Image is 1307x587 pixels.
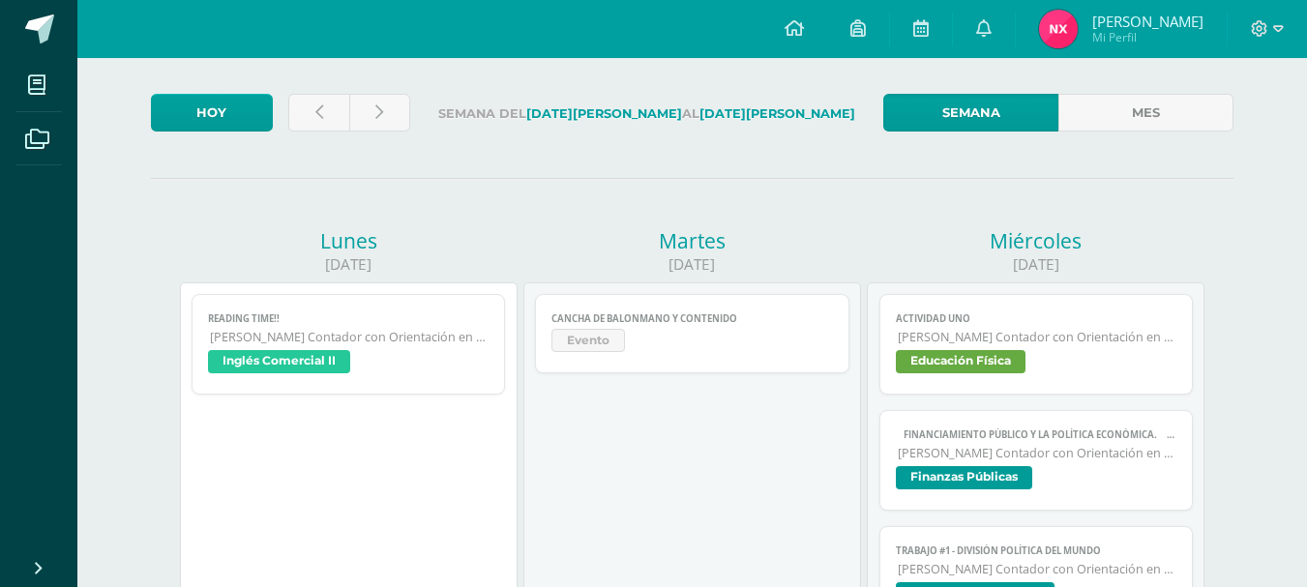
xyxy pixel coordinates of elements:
span: [PERSON_NAME] Contador con Orientación en Computación [898,329,1177,345]
img: c19c4068141e8cbf06dc7f04dc57d6c3.png [1039,10,1078,48]
span: [PERSON_NAME] Contador con Orientación en Computación [210,329,490,345]
span: Actividad Uno [896,312,1177,325]
a: Hoy [151,94,273,132]
a: Cancha de Balonmano y ContenidoEvento [535,294,849,373]
div: [DATE] [180,254,518,275]
a:  Financiamiento Público y la Política Económica.  Tesorería Nacional.[PERSON_NAME] Contador con... [879,410,1194,511]
a: Semana [883,94,1058,132]
div: [DATE] [867,254,1204,275]
div: Martes [523,227,861,254]
span: Inglés Comercial II [208,350,350,373]
strong: [DATE][PERSON_NAME] [526,106,682,121]
div: Lunes [180,227,518,254]
span: TRABAJO #1 - DIVISIÓN POLÍTICA DEL MUNDO [896,544,1177,557]
span: [PERSON_NAME] Contador con Orientación en Computación [898,445,1177,461]
span: Evento [551,329,625,352]
span: Educación Física [896,350,1025,373]
span: READING TIME!! [208,312,490,325]
span:  Financiamiento Público y la Política Económica.  Tesorería Nacional. [896,428,1177,441]
span: [PERSON_NAME] Contador con Orientación en Computación [898,561,1177,577]
a: READING TIME!![PERSON_NAME] Contador con Orientación en ComputaciónInglés Comercial II [192,294,506,395]
label: Semana del al [426,94,868,133]
a: Mes [1058,94,1233,132]
div: [DATE] [523,254,861,275]
span: Mi Perfil [1092,29,1203,45]
span: Finanzas Públicas [896,466,1032,489]
span: Cancha de Balonmano y Contenido [551,312,833,325]
strong: [DATE][PERSON_NAME] [699,106,855,121]
span: [PERSON_NAME] [1092,12,1203,31]
a: Actividad Uno[PERSON_NAME] Contador con Orientación en ComputaciónEducación Física [879,294,1194,395]
div: Miércoles [867,227,1204,254]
